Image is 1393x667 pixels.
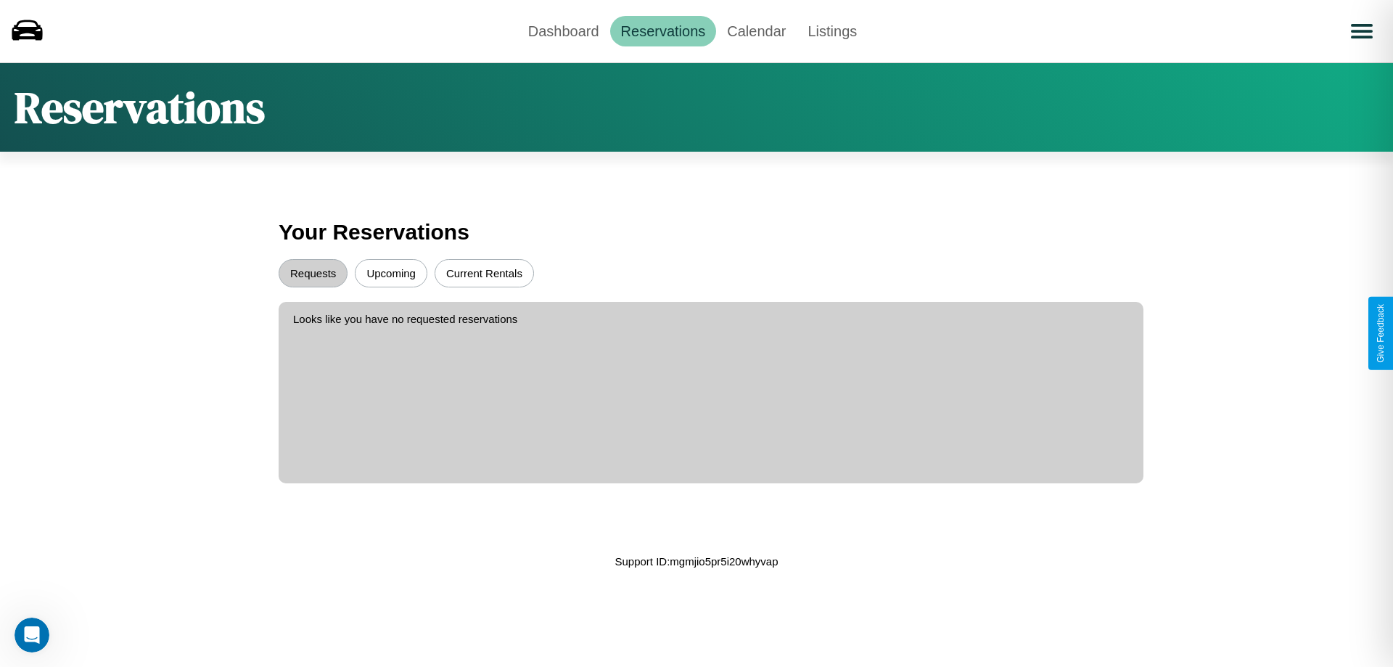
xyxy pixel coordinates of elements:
[15,78,265,137] h1: Reservations
[279,259,348,287] button: Requests
[15,618,49,652] iframe: Intercom live chat
[435,259,534,287] button: Current Rentals
[615,552,778,571] p: Support ID: mgmjio5pr5i20whyvap
[355,259,427,287] button: Upcoming
[279,213,1114,252] h3: Your Reservations
[293,309,1129,329] p: Looks like you have no requested reservations
[716,16,797,46] a: Calendar
[1376,304,1386,363] div: Give Feedback
[1341,11,1382,52] button: Open menu
[517,16,610,46] a: Dashboard
[797,16,868,46] a: Listings
[610,16,717,46] a: Reservations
